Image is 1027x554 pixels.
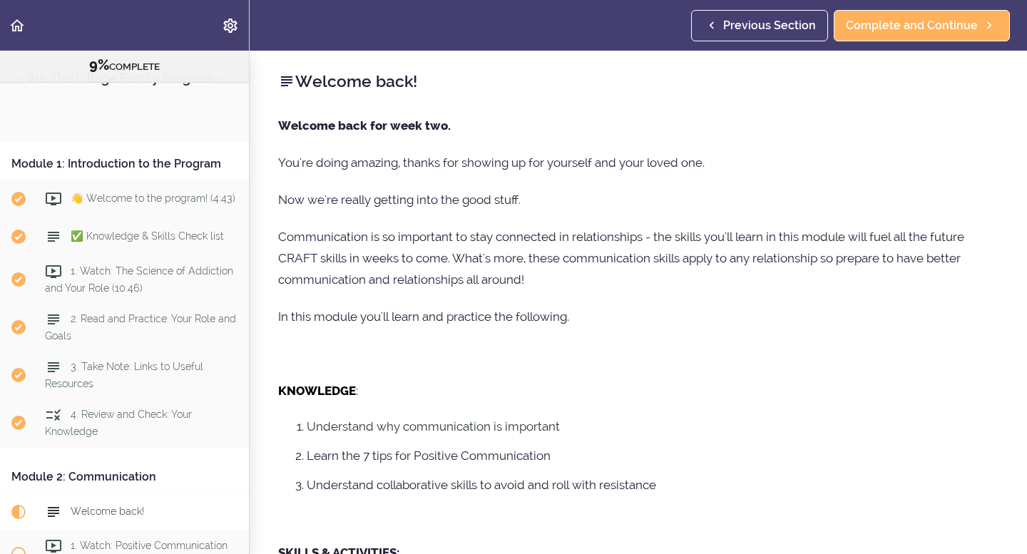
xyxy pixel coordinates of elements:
[278,69,998,93] h2: Welcome back!
[222,17,239,34] svg: Settings Menu
[18,56,231,75] div: COMPLETE
[45,409,192,436] span: 4. Review and Check: Your Knowledge
[307,478,656,492] span: Understand collaborative skills to avoid and roll with resistance
[278,118,451,133] strong: Welcome back for week two.
[278,226,998,290] p: Communication is so important to stay connected in relationships - the skills you'll learn in thi...
[71,193,235,204] span: 👋 Welcome to the program! (4:43)
[356,384,358,398] span: :
[89,56,109,73] span: 9%
[9,17,26,34] svg: Back to course curriculum
[278,152,998,173] p: You're doing amazing, thanks for showing up for yourself and your loved one.
[45,265,233,293] span: 1. Watch: The Science of Addiction and Your Role (10:46)
[278,189,998,210] p: Now we're really getting into the good stuff.
[307,419,560,434] span: Understand why communication is important
[307,446,998,465] li: Learn the 7 tips for Positive Communication
[691,10,828,41] a: Previous Section
[278,384,356,398] strong: KNOWLEDGE
[45,313,236,341] span: 2. Read and Practice: Your Role and Goals
[71,506,144,517] span: Welcome back!
[834,10,1010,41] a: Complete and Continue
[723,17,816,34] span: Previous Section
[278,306,998,327] p: In this module you'll learn and practice the following.
[45,361,203,389] span: 3. Take Note: Links to Useful Resources
[71,230,224,242] span: ✅ Knowledge & Skills Check list
[846,17,978,34] span: Complete and Continue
